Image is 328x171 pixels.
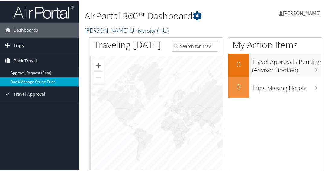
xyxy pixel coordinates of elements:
button: Zoom in [92,58,105,70]
img: airportal-logo.png [13,4,74,18]
a: 0Travel Approvals Pending (Advisor Booked) [228,52,322,76]
h3: Trips Missing Hotels [252,80,322,91]
a: [PERSON_NAME] [279,3,326,21]
button: Zoom out [92,70,105,82]
h1: My Action Items [228,37,322,50]
h2: 0 [228,58,249,68]
a: [PERSON_NAME] University (HU) [85,25,170,33]
h2: 0 [228,80,249,91]
h3: Travel Approvals Pending (Advisor Booked) [252,53,322,73]
span: Travel Approval [14,85,45,101]
h1: AirPortal 360™ Dashboard [85,8,246,21]
a: 0Trips Missing Hotels [228,76,322,97]
h1: Traveling [DATE] [94,37,161,50]
span: Trips [14,37,24,52]
span: Book Travel [14,52,37,67]
input: Search for Traveler [172,39,218,51]
span: [PERSON_NAME] [283,9,320,15]
span: Dashboards [14,21,38,36]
